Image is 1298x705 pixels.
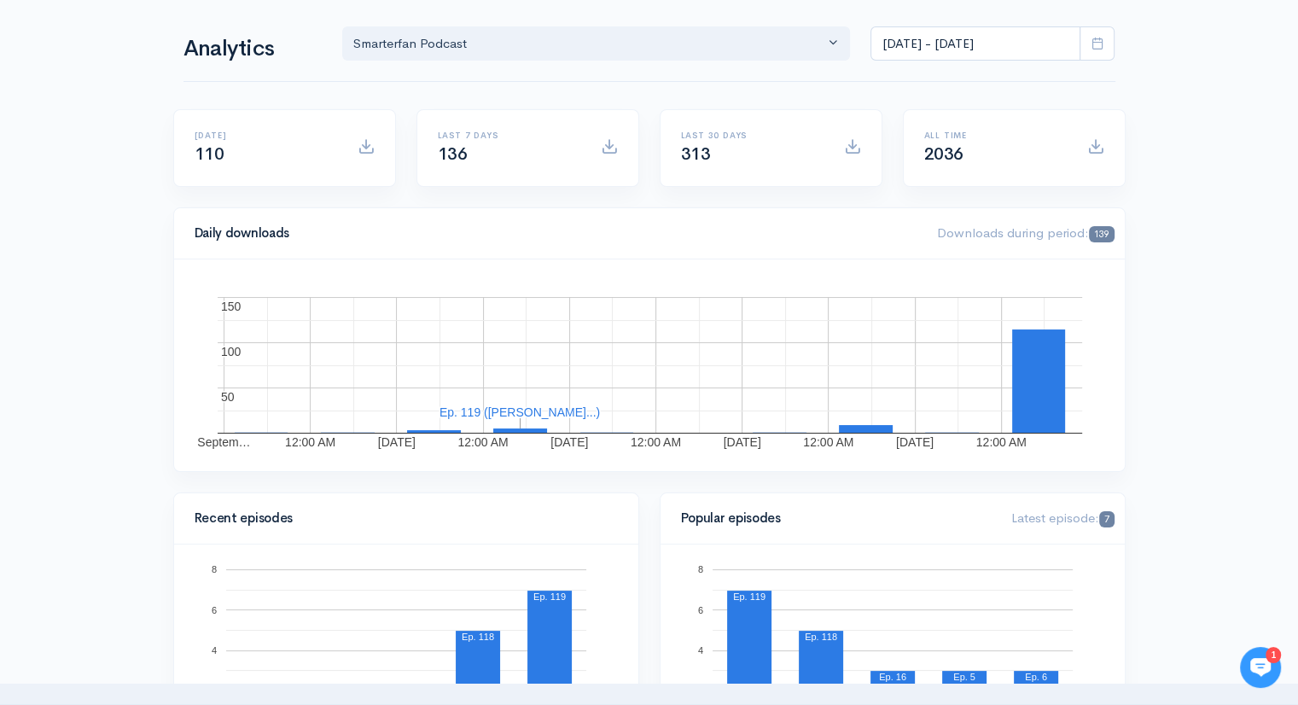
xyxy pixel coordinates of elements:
[26,83,316,110] h1: Hi 👋
[1025,672,1047,682] text: Ep. 6
[439,405,599,419] text: Ep. 119 ([PERSON_NAME]...)
[533,591,566,602] text: Ep. 119
[937,224,1114,241] span: Downloads during period:
[457,435,508,449] text: 12:00 AM
[681,131,824,140] h6: Last 30 days
[26,226,315,260] button: New conversation
[805,632,837,642] text: Ep. 118
[211,604,216,615] text: 6
[1011,510,1114,526] span: Latest episode:
[221,300,242,313] text: 150
[1240,647,1281,688] iframe: gist-messenger-bubble-iframe
[879,672,906,682] text: Ep. 16
[26,114,316,195] h2: Just let us know if you need anything and we'll be happy to help! 🙂
[630,435,680,449] text: 12:00 AM
[195,143,224,165] span: 110
[681,511,992,526] h4: Popular episodes
[377,435,415,449] text: [DATE]
[197,435,250,449] text: Septem…
[1099,511,1114,527] span: 7
[975,435,1026,449] text: 12:00 AM
[195,280,1104,451] svg: A chart.
[221,345,242,358] text: 100
[697,604,702,615] text: 6
[462,632,494,642] text: Ep. 118
[550,435,588,449] text: [DATE]
[924,143,963,165] span: 2036
[681,143,711,165] span: 313
[438,131,580,140] h6: Last 7 days
[195,131,337,140] h6: [DATE]
[870,26,1080,61] input: analytics date range selector
[23,293,318,313] p: Find an answer quickly
[723,435,760,449] text: [DATE]
[49,321,305,355] input: Search articles
[953,672,975,682] text: Ep. 5
[1089,226,1114,242] span: 139
[733,591,765,602] text: Ep. 119
[195,511,608,526] h4: Recent episodes
[183,37,322,61] h1: Analytics
[924,131,1067,140] h6: All time
[211,645,216,655] text: 4
[803,435,853,449] text: 12:00 AM
[110,236,205,250] span: New conversation
[697,564,702,574] text: 8
[342,26,851,61] button: Smarterfan Podcast
[697,645,702,655] text: 4
[211,564,216,574] text: 8
[195,226,917,241] h4: Daily downloads
[221,390,235,404] text: 50
[353,34,824,54] div: Smarterfan Podcast
[895,435,933,449] text: [DATE]
[285,435,335,449] text: 12:00 AM
[438,143,468,165] span: 136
